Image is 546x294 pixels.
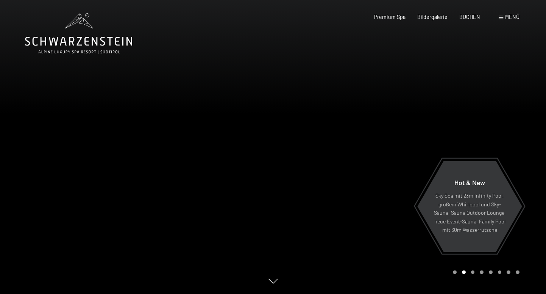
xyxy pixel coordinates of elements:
div: Carousel Pagination [450,270,519,274]
a: Premium Spa [374,14,406,20]
a: BUCHEN [459,14,480,20]
div: Carousel Page 3 [471,270,475,274]
div: Carousel Page 6 [498,270,502,274]
a: Hot & New Sky Spa mit 23m Infinity Pool, großem Whirlpool und Sky-Sauna, Sauna Outdoor Lounge, ne... [417,160,523,252]
div: Carousel Page 2 (Current Slide) [462,270,466,274]
span: Menü [505,14,519,20]
span: Hot & New [454,178,485,187]
div: Carousel Page 7 [507,270,510,274]
a: Bildergalerie [417,14,448,20]
div: Carousel Page 1 [453,270,457,274]
div: Carousel Page 5 [489,270,493,274]
p: Sky Spa mit 23m Infinity Pool, großem Whirlpool und Sky-Sauna, Sauna Outdoor Lounge, neue Event-S... [434,192,506,234]
div: Carousel Page 4 [480,270,484,274]
div: Carousel Page 8 [516,270,519,274]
